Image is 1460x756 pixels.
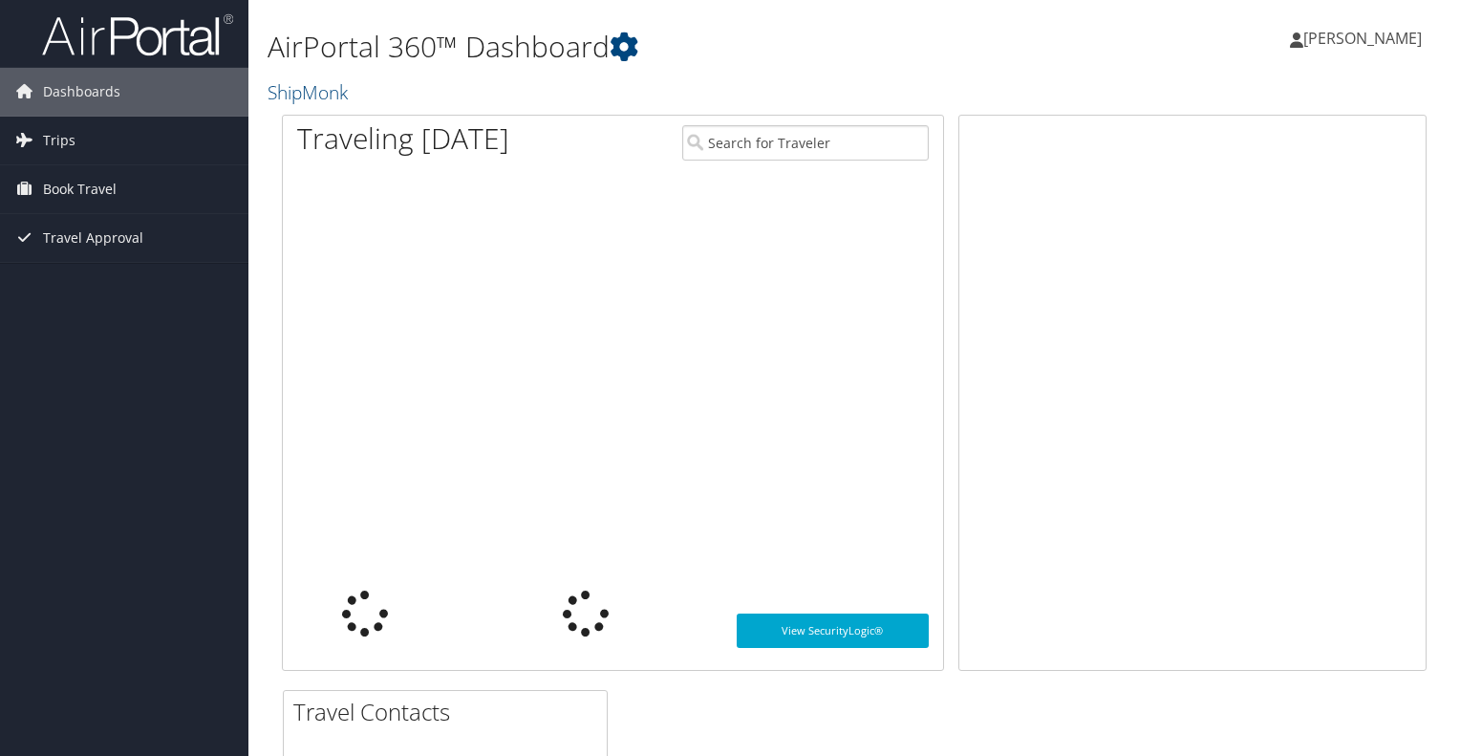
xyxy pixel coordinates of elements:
[737,614,928,648] a: View SecurityLogic®
[1303,28,1422,49] span: [PERSON_NAME]
[43,68,120,116] span: Dashboards
[42,12,233,57] img: airportal-logo.png
[1290,10,1441,67] a: [PERSON_NAME]
[43,117,75,164] span: Trips
[293,696,607,728] h2: Travel Contacts
[43,214,143,262] span: Travel Approval
[43,165,117,213] span: Book Travel
[682,125,929,161] input: Search for Traveler
[297,119,509,159] h1: Traveling [DATE]
[268,27,1050,67] h1: AirPortal 360™ Dashboard
[268,79,353,105] a: ShipMonk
